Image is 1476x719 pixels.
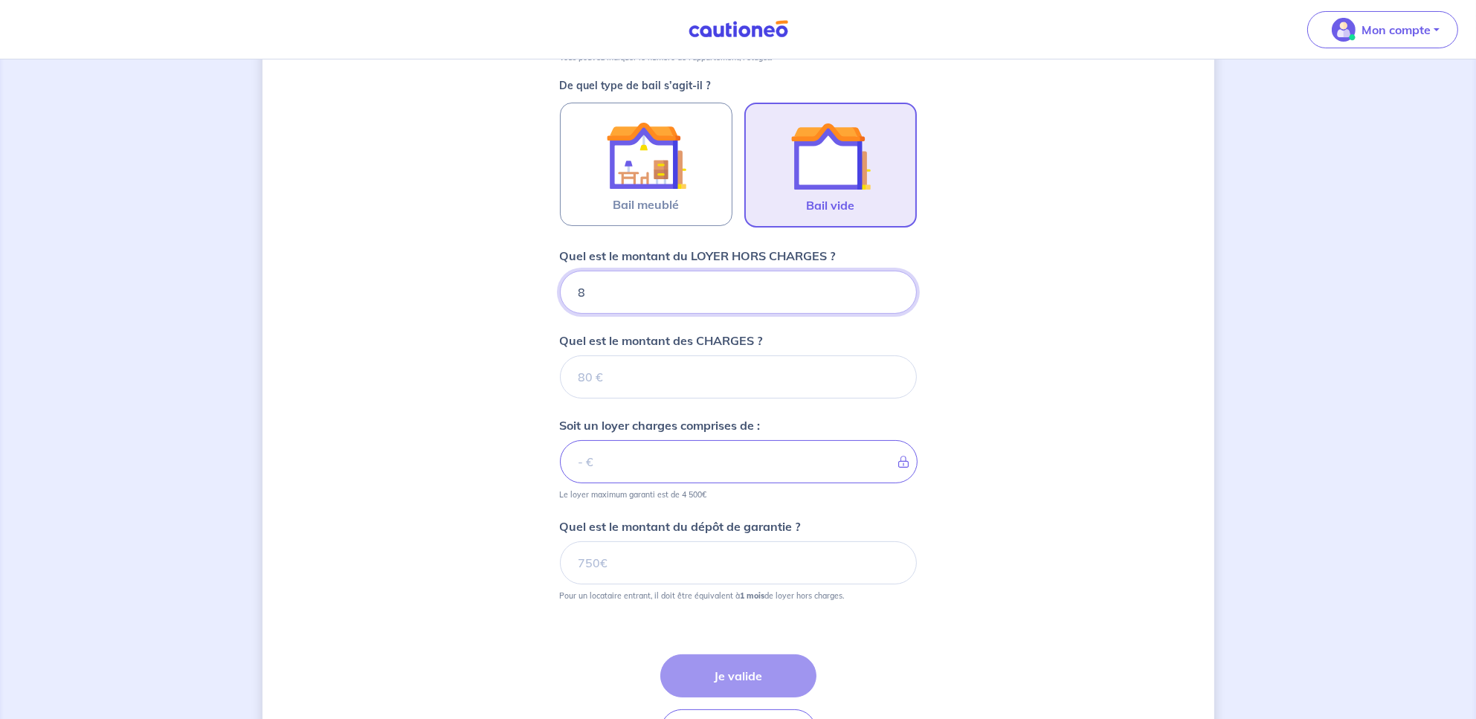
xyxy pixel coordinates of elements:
[560,271,917,314] input: 750€
[790,116,871,196] img: illu_empty_lease.svg
[560,247,836,265] p: Quel est le montant du LOYER HORS CHARGES ?
[560,590,845,601] p: Pour un locataire entrant, il doit être équivalent à de loyer hors charges.
[560,440,918,483] input: - €
[560,416,761,434] p: Soit un loyer charges comprises de :
[806,196,854,214] span: Bail vide
[560,518,801,535] p: Quel est le montant du dépôt de garantie ?
[1307,11,1458,48] button: illu_account_valid_menu.svgMon compte
[560,80,917,91] p: De quel type de bail s’agit-il ?
[560,355,917,399] input: 80 €
[560,541,917,584] input: 750€
[1332,18,1356,42] img: illu_account_valid_menu.svg
[606,115,686,196] img: illu_furnished_lease.svg
[1361,21,1431,39] p: Mon compte
[613,196,679,213] span: Bail meublé
[560,489,707,500] p: Le loyer maximum garanti est de 4 500€
[683,20,794,39] img: Cautioneo
[560,332,763,349] p: Quel est le montant des CHARGES ?
[741,590,765,601] strong: 1 mois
